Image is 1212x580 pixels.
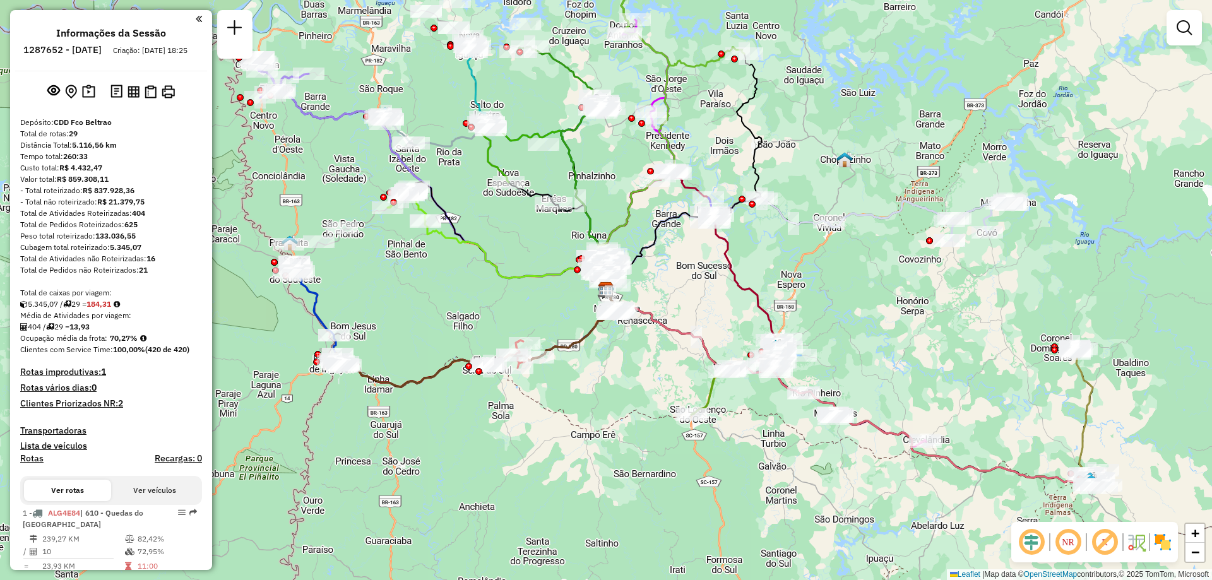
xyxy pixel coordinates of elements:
[46,323,54,331] i: Total de rotas
[20,453,44,464] a: Rotas
[108,82,125,102] button: Logs desbloquear sessão
[1024,570,1078,579] a: OpenStreetMap
[20,117,202,128] div: Depósito:
[137,545,197,558] td: 72,95%
[222,15,247,44] a: Nova sessão e pesquisa
[20,185,202,196] div: - Total roteirizado:
[303,235,335,248] div: Atividade não roteirizada - VAGNER PAVANELLO
[20,333,107,343] span: Ocupação média da frota:
[326,222,358,234] div: Atividade não roteirizada - MARILENE FRESSE 0522
[20,321,202,333] div: 404 / 29 =
[24,480,111,501] button: Ver rotas
[282,269,313,281] div: Atividade não roteirizada - EDER HEIDERICH DA SI
[45,81,62,102] button: Exibir sessão original
[101,366,106,377] strong: 1
[80,82,98,102] button: Painel de Sugestão
[69,322,90,331] strong: 13,93
[20,174,202,185] div: Valor total:
[20,128,202,139] div: Total de rotas:
[83,186,134,195] strong: R$ 837.928,36
[282,235,298,251] img: Pranchita
[110,333,138,343] strong: 70,27%
[69,129,78,138] strong: 29
[118,398,123,409] strong: 2
[509,18,541,30] div: Atividade não roteirizada - IVANEA RAUPP BRATTI
[54,117,112,127] strong: CDD Fco Beltrao
[1191,525,1199,541] span: +
[125,535,134,543] i: % de utilização do peso
[137,533,197,545] td: 82,42%
[30,548,37,555] i: Total de Atividades
[1185,543,1204,562] a: Zoom out
[124,220,138,229] strong: 625
[145,345,189,354] strong: (420 de 420)
[20,287,202,299] div: Total de caixas por viagem:
[63,151,88,161] strong: 260:33
[72,140,117,150] strong: 5.116,56 km
[410,5,442,18] div: Atividade não roteirizada - JOICEMAR RECH 021760
[20,219,202,230] div: Total de Pedidos Roteirizados:
[20,264,202,276] div: Total de Pedidos não Roteirizados:
[1191,544,1199,560] span: −
[114,300,120,308] i: Meta Caixas/viagem: 205,84 Diferença: -21,53
[20,300,28,308] i: Cubagem total roteirizado
[86,299,111,309] strong: 184,31
[20,242,202,253] div: Cubagem total roteirizado:
[57,174,109,184] strong: R$ 859.308,11
[146,254,155,263] strong: 16
[20,367,202,377] h4: Rotas improdutivas:
[111,480,198,501] button: Ver veículos
[1172,15,1197,40] a: Exibir filtros
[23,44,102,56] h6: 1287652 - [DATE]
[982,570,984,579] span: |
[20,196,202,208] div: - Total não roteirizado:
[20,299,202,310] div: 5.345,07 / 29 =
[42,533,124,545] td: 239,27 KM
[20,230,202,242] div: Peso total roteirizado:
[23,545,29,558] td: /
[1083,474,1100,490] img: outro_1
[48,508,80,518] span: ALG4E84
[1126,532,1146,552] img: Fluxo de ruas
[273,238,304,251] div: Atividade não roteirizada - SUPERMERCADO ALGERI
[23,508,143,529] span: 1 -
[108,45,193,56] div: Criação: [DATE] 18:25
[155,453,202,464] h4: Recargas: 0
[23,508,143,529] span: | 610 - Quedas do [GEOGRAPHIC_DATA]
[159,83,177,101] button: Imprimir Rotas
[125,562,131,570] i: Tempo total em rota
[113,345,145,354] strong: 100,00%
[140,334,146,342] em: Média calculada utilizando a maior ocupação (%Peso ou %Cubagem) de cada rota da sessão. Rotas cro...
[1153,532,1173,552] img: Exibir/Ocultar setores
[196,11,202,26] a: Clique aqui para minimizar o painel
[20,425,202,436] h4: Transportadoras
[20,253,202,264] div: Total de Atividades não Roteirizadas:
[20,441,202,451] h4: Lista de veículos
[62,82,80,102] button: Centralizar mapa no depósito ou ponto de apoio
[438,21,470,34] div: Atividade não roteirizada - MONICA FREGNANI ME
[20,162,202,174] div: Custo total:
[598,281,614,298] img: CDD Fco Beltrao
[20,151,202,162] div: Tempo total:
[110,242,141,252] strong: 5.345,07
[1016,527,1047,557] span: Ocultar deslocamento
[246,65,278,78] div: Atividade não roteirizada - DOJNOSKI CONVENIENCI
[97,197,145,206] strong: R$ 21.379,75
[132,208,145,218] strong: 404
[1082,471,1098,488] img: Palmas
[20,208,202,219] div: Total de Atividades Roteirizadas:
[178,509,186,516] em: Opções
[20,382,202,393] h4: Rotas vários dias:
[950,570,980,579] a: Leaflet
[528,138,559,151] div: Atividade não roteirizada - ABEL FERREIRA DE LI
[42,560,124,572] td: 23,93 KM
[20,310,202,321] div: Média de Atividades por viagem:
[947,569,1212,580] div: Map data © contributors,© 2025 TomTom, Microsoft
[189,509,197,516] em: Rota exportada
[243,51,275,64] div: Atividade não roteirizada - ANDRE HENRIQUE CARNI
[262,86,294,98] div: Atividade não roteirizada - PLANALTO SHAWARMA AL
[20,323,28,331] i: Total de Atividades
[1185,524,1204,543] a: Zoom in
[20,139,202,151] div: Distância Total:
